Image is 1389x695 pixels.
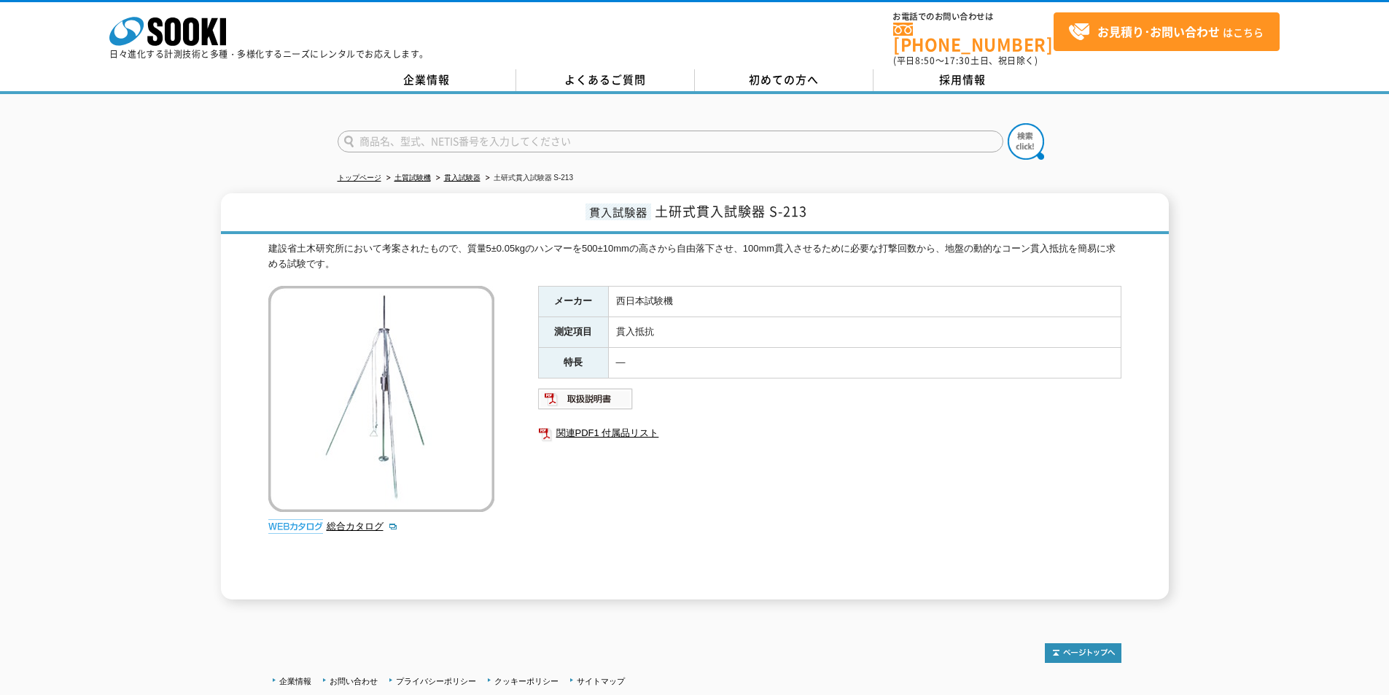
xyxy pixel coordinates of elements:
[893,23,1054,53] a: [PHONE_NUMBER]
[538,397,634,408] a: 取扱説明書
[338,69,516,91] a: 企業情報
[1068,21,1264,43] span: はこちら
[394,174,431,182] a: 土質試験機
[585,203,651,220] span: 貫入試験器
[538,387,634,411] img: 取扱説明書
[396,677,476,686] a: プライバシーポリシー
[338,131,1003,152] input: 商品名、型式、NETIS番号を入力してください
[268,286,494,512] img: 土研式貫入試験器 S-213
[538,348,608,378] th: 特長
[608,317,1121,348] td: 貫入抵抗
[268,241,1121,272] div: 建設省土木研究所において考案されたもので、質量5±0.05kgのハンマーを500±10mmの高さから自由落下させ、100mm貫入させるために必要な打撃回数から、地盤の動的なコーン貫入抵抗を簡易に...
[483,171,573,186] li: 土研式貫入試験器 S-213
[1008,123,1044,160] img: btn_search.png
[915,54,935,67] span: 8:50
[608,348,1121,378] td: ―
[577,677,625,686] a: サイトマップ
[893,54,1038,67] span: (平日 ～ 土日、祝日除く)
[893,12,1054,21] span: お電話でのお問い合わせは
[279,677,311,686] a: 企業情報
[1097,23,1220,40] strong: お見積り･お問い合わせ
[608,287,1121,317] td: 西日本試験機
[749,71,819,88] span: 初めての方へ
[695,69,874,91] a: 初めての方へ
[109,50,429,58] p: 日々進化する計測技術と多種・多様化するニーズにレンタルでお応えします。
[1054,12,1280,51] a: お見積り･お問い合わせはこちら
[516,69,695,91] a: よくあるご質問
[538,317,608,348] th: 測定項目
[538,424,1121,443] a: 関連PDF1 付属品リスト
[655,201,807,221] span: 土研式貫入試験器 S-213
[268,519,323,534] img: webカタログ
[874,69,1052,91] a: 採用情報
[338,174,381,182] a: トップページ
[1045,643,1121,663] img: トップページへ
[538,287,608,317] th: メーカー
[327,521,398,532] a: 総合カタログ
[444,174,480,182] a: 貫入試験器
[944,54,970,67] span: 17:30
[494,677,559,686] a: クッキーポリシー
[330,677,378,686] a: お問い合わせ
